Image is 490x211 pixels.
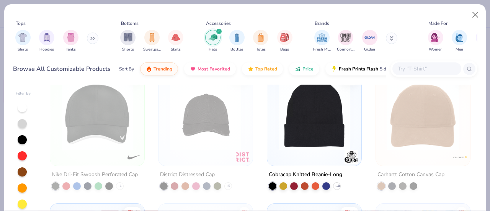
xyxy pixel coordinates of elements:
img: most_fav.gif [190,66,196,72]
img: Bottles Image [233,33,241,42]
button: filter button [313,30,331,52]
div: Sort By [119,65,134,72]
button: Top Rated [242,62,283,75]
div: Accessories [206,20,231,27]
button: filter button [428,30,443,52]
div: filter for Men [452,30,467,52]
input: Try "T-Shirt" [397,64,456,73]
span: Women [429,47,443,52]
img: Comfort Colors Image [340,32,351,43]
span: Hoodies [39,47,54,52]
div: Filter By [16,91,31,97]
span: Shirts [18,47,28,52]
button: filter button [362,30,377,52]
span: Gildan [364,47,375,52]
img: Hoodies Image [42,33,51,42]
div: filter for Hats [205,30,220,52]
button: filter button [452,30,467,52]
img: Tanks Image [67,33,75,42]
span: Totes [256,47,266,52]
div: filter for Tanks [63,30,78,52]
div: filter for Skirts [168,30,183,52]
button: filter button [15,30,31,52]
img: Men Image [455,33,464,42]
span: Bottles [230,47,243,52]
img: Fresh Prints Image [316,32,328,43]
span: Shorts [122,47,134,52]
div: filter for Comfort Colors [337,30,354,52]
span: Price [302,66,314,72]
img: Gildan Image [364,32,376,43]
div: filter for Sweatpants [143,30,161,52]
div: filter for Gildan [362,30,377,52]
button: filter button [120,30,136,52]
button: filter button [205,30,220,52]
span: Bags [280,47,289,52]
img: Totes Image [256,33,265,42]
div: Browse All Customizable Products [13,64,111,74]
span: Comfort Colors [337,47,354,52]
button: filter button [229,30,245,52]
img: Bags Image [280,33,289,42]
span: Top Rated [255,66,277,72]
button: filter button [39,30,54,52]
img: trending.gif [146,66,152,72]
div: Tops [16,20,26,27]
img: Women Image [431,33,440,42]
span: Tanks [66,47,76,52]
button: filter button [143,30,161,52]
button: filter button [277,30,292,52]
button: Close [468,8,483,22]
span: Trending [154,66,172,72]
div: filter for Fresh Prints [313,30,331,52]
span: Sweatpants [143,47,161,52]
img: Shorts Image [124,33,132,42]
span: Hats [209,47,217,52]
img: Sweatpants Image [148,33,156,42]
button: Most Favorited [184,62,236,75]
button: Fresh Prints Flash5 day delivery [325,62,414,75]
div: filter for Bottles [229,30,245,52]
div: Bottoms [121,20,139,27]
span: Fresh Prints [313,47,331,52]
img: Hats Image [209,33,217,42]
button: filter button [63,30,78,52]
img: Skirts Image [171,33,180,42]
button: filter button [337,30,354,52]
button: filter button [253,30,268,52]
span: Skirts [171,47,181,52]
span: 5 day delivery [380,65,408,74]
button: filter button [168,30,183,52]
div: Made For [428,20,448,27]
div: filter for Women [428,30,443,52]
div: filter for Shorts [120,30,136,52]
span: Most Favorited [198,66,230,72]
div: filter for Shirts [15,30,31,52]
span: Fresh Prints Flash [339,66,378,72]
button: Price [289,62,319,75]
div: filter for Bags [277,30,292,52]
img: TopRated.gif [248,66,254,72]
div: filter for Hoodies [39,30,54,52]
div: filter for Totes [253,30,268,52]
button: Trending [140,62,178,75]
div: Brands [315,20,329,27]
span: Men [456,47,463,52]
img: Shirts Image [18,33,27,42]
img: flash.gif [331,66,337,72]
